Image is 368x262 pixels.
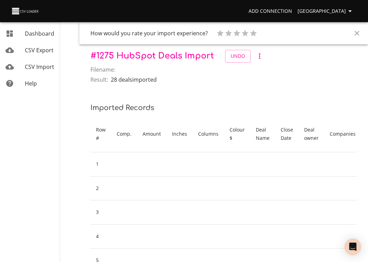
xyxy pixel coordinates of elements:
[225,50,251,63] button: Undo
[250,116,275,152] th: Deal Name
[25,46,54,54] span: CSV Export
[90,200,111,225] td: 3
[90,116,111,152] th: Row #
[345,238,361,255] div: Open Intercom Messenger
[25,63,54,71] span: CSV Import
[90,65,115,74] span: Filename:
[193,116,224,152] th: Columns
[224,116,250,152] th: Colour $
[249,7,292,16] span: Add Connection
[231,52,245,61] span: Undo
[90,152,111,177] td: 1
[349,25,365,42] button: Close
[246,5,295,18] a: Add Connection
[111,116,137,152] th: Comp.
[111,75,157,84] p: 28 deals imported
[275,116,299,152] th: Close Date
[90,28,208,38] h6: How would you rate your import experience?
[166,116,193,152] th: Inches
[25,30,54,37] span: Dashboard
[90,51,214,61] span: # 1275 HubSpot Deals Import
[295,5,357,18] button: [GEOGRAPHIC_DATA]
[25,80,37,87] span: Help
[324,116,361,152] th: Companies
[90,224,111,249] td: 4
[90,75,108,84] span: Result:
[299,116,324,152] th: Deal owner
[137,116,166,152] th: Amount
[298,7,354,16] span: [GEOGRAPHIC_DATA]
[90,104,154,112] span: Imported records
[11,6,40,16] img: CSV Loader
[90,176,111,200] td: 2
